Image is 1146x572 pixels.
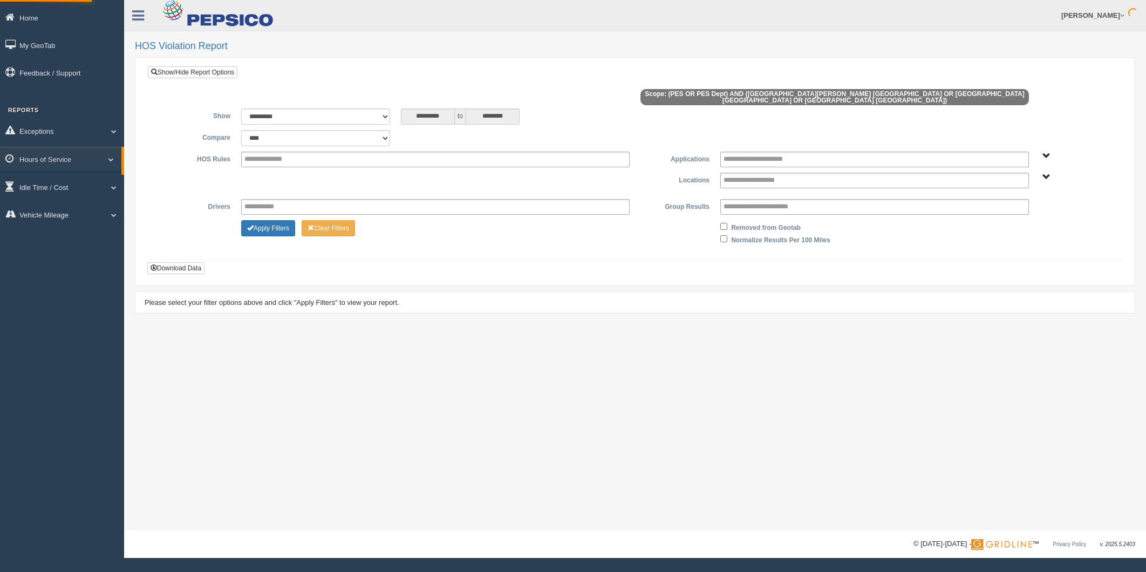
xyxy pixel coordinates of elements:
[147,262,204,274] button: Download Data
[241,220,295,236] button: Change Filter Options
[1100,541,1135,547] span: v. 2025.5.2403
[1053,541,1086,547] a: Privacy Policy
[731,233,830,246] label: Normalize Results Per 100 Miles
[156,130,236,143] label: Compare
[135,41,1135,52] h2: HOS Violation Report
[635,152,715,165] label: Applications
[455,108,466,125] span: to
[19,174,121,194] a: HOS Explanation Reports
[156,108,236,121] label: Show
[731,220,801,233] label: Removed from Geotab
[302,220,355,236] button: Change Filter Options
[156,199,236,212] label: Drivers
[145,298,399,307] span: Please select your filter options above and click "Apply Filters" to view your report.
[635,173,715,186] label: Locations
[156,152,236,165] label: HOS Rules
[640,89,1029,105] span: Scope: (PES OR PES Dept) AND ([GEOGRAPHIC_DATA][PERSON_NAME] [GEOGRAPHIC_DATA] OR [GEOGRAPHIC_DAT...
[148,66,237,78] a: Show/Hide Report Options
[913,539,1135,550] div: © [DATE]-[DATE] - ™
[971,539,1032,550] img: Gridline
[635,199,715,212] label: Group Results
